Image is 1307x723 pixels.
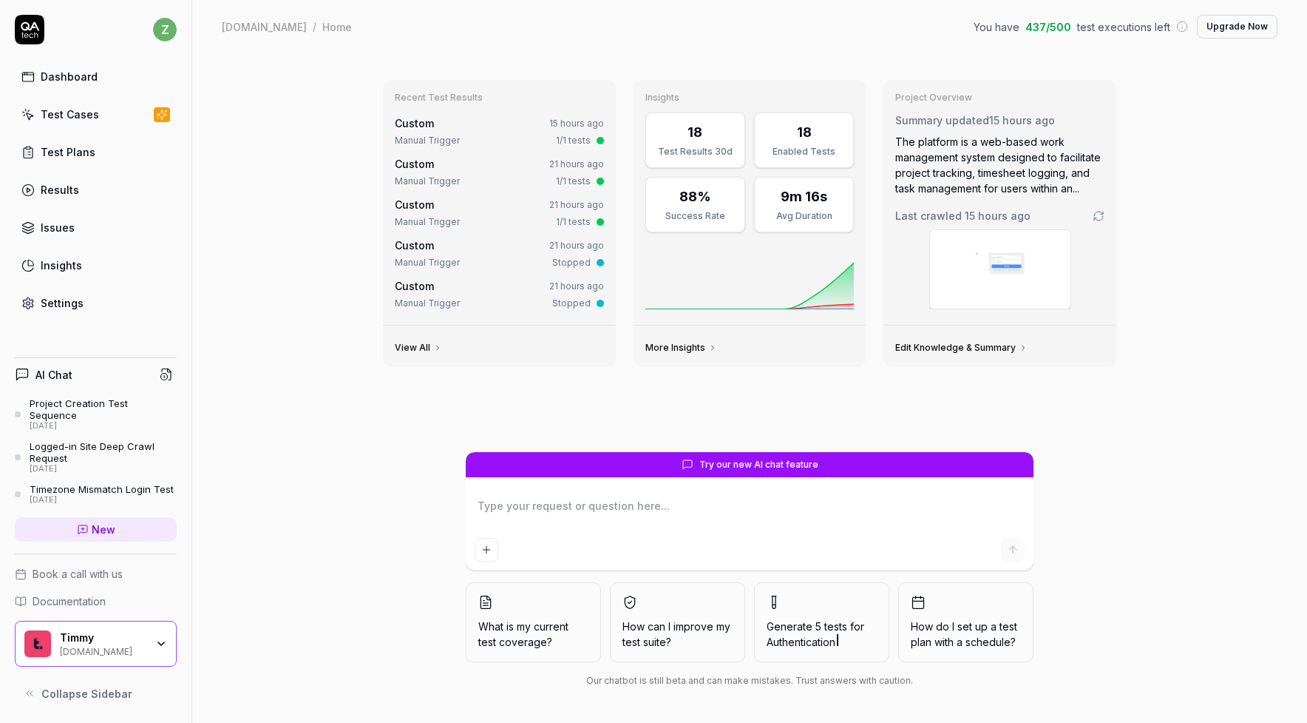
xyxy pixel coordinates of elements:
[754,582,889,662] button: Generate 5 tests forAuthentication
[313,19,316,34] div: /
[15,593,177,609] a: Documentation
[610,582,745,662] button: How can I improve my test suite?
[797,122,812,142] div: 18
[989,114,1055,127] time: 15 hours ago
[911,619,1021,650] span: How do I set up a test plan with a schedule?
[552,297,591,310] div: Stopped
[549,240,604,251] time: 21 hours ago
[41,182,79,198] div: Results
[895,92,1104,104] h3: Project Overview
[478,619,588,650] span: What is my current test coverage?
[15,100,177,129] a: Test Cases
[395,175,460,188] div: Manual Trigger
[392,112,607,150] a: Custom15 hours agoManual Trigger1/1 tests
[15,621,177,667] button: Timmy LogoTimmy[DOMAIN_NAME]
[33,593,106,609] span: Documentation
[895,134,1104,196] div: The platform is a web-based work management system designed to facilitate project tracking, times...
[895,114,989,127] span: Summary updated
[1077,19,1170,35] span: test executions left
[466,582,601,662] button: What is my current test coverage?
[764,209,844,223] div: Avg Duration
[679,186,711,206] div: 88%
[549,199,604,210] time: 21 hours ago
[15,62,177,91] a: Dashboard
[30,464,177,474] div: [DATE]
[41,144,95,160] div: Test Plans
[322,19,352,34] div: Home
[466,674,1033,687] div: Our chatbot is still beta and can make mistakes. Trust answers with caution.
[552,256,591,269] div: Stopped
[395,256,460,269] div: Manual Trigger
[965,209,1031,222] time: 15 hours ago
[153,18,177,41] span: z
[1197,15,1277,38] button: Upgrade Now
[395,342,442,354] a: View All
[395,297,460,310] div: Manual Trigger
[556,175,591,188] div: 1/1 tests
[15,175,177,204] a: Results
[33,566,123,582] span: Book a call with us
[15,566,177,582] a: Book a call with us
[622,619,733,650] span: How can I improve my test suite?
[895,208,1031,223] span: Last crawled
[395,215,460,229] div: Manual Trigger
[60,645,146,656] div: [DOMAIN_NAME]
[24,630,51,657] img: Timmy Logo
[395,117,434,130] span: Custom
[15,679,177,708] button: Collapse Sidebar
[392,153,607,191] a: Custom21 hours agoManual Trigger1/1 tests
[30,421,177,431] div: [DATE]
[92,522,115,537] span: New
[41,107,99,122] div: Test Cases
[767,636,835,648] span: Authentication
[15,289,177,317] a: Settings
[15,483,177,505] a: Timezone Mismatch Login Test[DATE]
[15,251,177,280] a: Insights
[767,619,877,650] span: Generate 5 tests for
[395,280,434,292] span: Custom
[395,239,434,252] span: Custom
[764,145,844,158] div: Enabled Tests
[392,194,607,232] a: Custom21 hours agoManual Trigger1/1 tests
[392,235,607,272] a: Custom21 hours agoManual TriggerStopped
[895,342,1028,354] a: Edit Knowledge & Summary
[645,92,855,104] h3: Insights
[41,686,132,702] span: Collapse Sidebar
[41,69,98,84] div: Dashboard
[30,483,174,495] div: Timezone Mismatch Login Test
[549,158,604,169] time: 21 hours ago
[222,19,307,34] div: [DOMAIN_NAME]
[15,440,177,474] a: Logged-in Site Deep Crawl Request[DATE]
[153,15,177,44] button: z
[15,517,177,542] a: New
[1025,19,1071,35] span: 437 / 500
[30,495,174,505] div: [DATE]
[392,275,607,313] a: Custom21 hours agoManual TriggerStopped
[41,258,82,273] div: Insights
[688,122,702,142] div: 18
[475,538,498,562] button: Add attachment
[41,295,84,311] div: Settings
[15,213,177,242] a: Issues
[395,134,460,147] div: Manual Trigger
[549,118,604,129] time: 15 hours ago
[395,92,604,104] h3: Recent Test Results
[645,342,717,354] a: More Insights
[898,582,1033,662] button: How do I set up a test plan with a schedule?
[60,631,146,645] div: Timmy
[655,209,736,223] div: Success Rate
[930,230,1070,309] img: Screenshot
[781,186,827,206] div: 9m 16s
[41,220,75,235] div: Issues
[395,198,434,211] span: Custom
[15,138,177,167] a: Test Plans
[15,397,177,431] a: Project Creation Test Sequence[DATE]
[1093,210,1104,222] a: Go to crawling settings
[974,19,1019,35] span: You have
[556,134,591,147] div: 1/1 tests
[30,397,177,422] div: Project Creation Test Sequence
[395,158,434,170] span: Custom
[556,215,591,229] div: 1/1 tests
[30,440,177,465] div: Logged-in Site Deep Crawl Request
[35,367,72,383] h4: AI Chat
